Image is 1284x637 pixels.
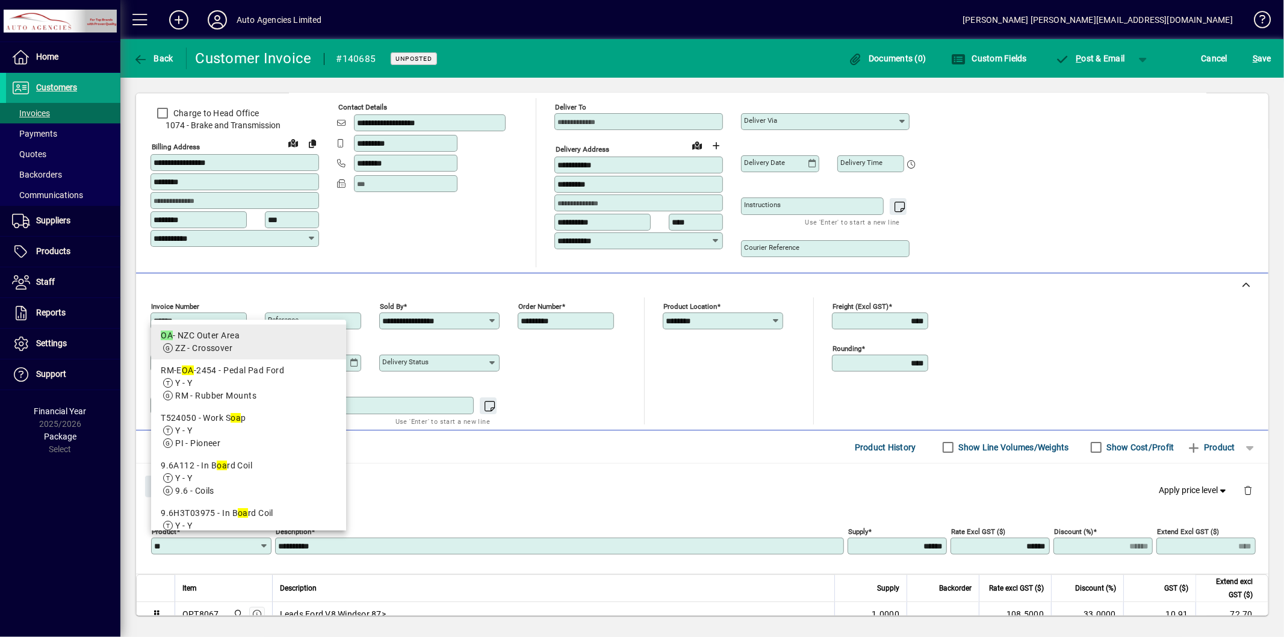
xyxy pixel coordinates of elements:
span: Package [44,432,76,441]
span: Description [280,582,317,595]
app-page-header-button: Close [142,480,189,491]
a: Reports [6,298,120,328]
span: Reports [36,308,66,317]
a: Invoices [6,103,120,123]
td: 33.0000 [1051,602,1123,626]
span: Financial Year [34,406,87,416]
span: 9.6 - Coils [175,486,214,496]
button: Save [1250,48,1274,69]
span: Item [182,582,197,595]
span: Backorders [12,170,62,179]
button: Back [130,48,176,69]
span: Payments [12,129,57,138]
button: Post & Email [1049,48,1131,69]
span: Back [133,54,173,63]
span: Close [150,477,181,497]
a: Products [6,237,120,267]
mat-label: Rounding [833,344,861,353]
span: Unposted [395,55,432,63]
button: Documents (0) [845,48,929,69]
span: Extend excl GST ($) [1203,575,1253,601]
a: Backorders [6,164,120,185]
div: 108.5000 [987,608,1044,620]
a: Payments [6,123,120,144]
span: Suppliers [36,216,70,225]
span: Product [1186,438,1235,457]
span: S [1253,54,1258,63]
span: Product History [855,438,916,457]
mat-hint: Use 'Enter' to start a new line [805,215,900,229]
mat-label: Courier Reference [744,243,799,252]
mat-label: Deliver via [744,116,777,125]
span: Discount (%) [1075,582,1116,595]
span: Customers [36,82,77,92]
mat-label: Supply [848,527,868,536]
label: Show Line Volumes/Weights [957,441,1069,453]
div: [PERSON_NAME] [PERSON_NAME][EMAIL_ADDRESS][DOMAIN_NAME] [963,10,1233,30]
span: Invoices [12,108,50,118]
span: Rangiora [230,607,244,621]
em: oa [217,461,227,470]
em: OA [161,331,173,340]
span: Products [36,246,70,256]
a: Home [6,42,120,72]
td: 72.70 [1196,602,1268,626]
a: Knowledge Base [1245,2,1269,42]
mat-label: Freight (excl GST) [833,302,889,311]
a: Communications [6,185,120,205]
button: Product [1180,437,1241,458]
div: RM-E -2454 - Pedal Pad Ford [161,364,337,377]
button: Profile [198,9,237,31]
a: Suppliers [6,206,120,236]
mat-label: Instructions [744,200,781,209]
div: #140685 [337,49,376,69]
a: Staff [6,267,120,297]
span: Quotes [12,149,46,159]
mat-label: Reference [268,315,299,324]
app-page-header-button: Back [120,48,187,69]
span: Y - Y [175,521,192,530]
span: Support [36,369,66,379]
span: ost & Email [1055,54,1125,63]
span: 1.0000 [872,608,900,620]
a: View on map [284,133,303,152]
div: OPT8067 [182,608,219,620]
mat-label: Order number [518,302,562,311]
span: Y - Y [175,426,192,435]
mat-label: Product location [663,302,717,311]
button: Add [160,9,198,31]
span: Y - Y [175,473,192,483]
mat-label: Sold by [380,302,403,311]
mat-label: Description [276,527,311,536]
a: View on map [687,135,707,155]
mat-label: Delivery status [382,358,429,366]
mat-option: 9.6A112 - In Board Coil [151,455,346,502]
div: T524050 - Work S p [161,412,337,424]
div: Auto Agencies Limited [237,10,322,30]
button: Copy to Delivery address [303,134,322,153]
span: 1074 - Brake and Transmission [150,119,319,132]
span: RM - Rubber Mounts [175,391,256,400]
button: Cancel [1199,48,1231,69]
mat-label: Invoice number [151,302,199,311]
em: oa [238,508,248,518]
button: Delete [1233,476,1262,505]
span: Cancel [1202,49,1228,68]
mat-label: Extend excl GST ($) [1157,527,1219,536]
span: Leads Ford V8 Windsor 87> [280,608,386,620]
div: Product [136,464,1268,508]
span: ave [1253,49,1271,68]
button: Choose address [707,136,726,155]
span: Settings [36,338,67,348]
label: Show Cost/Profit [1105,441,1174,453]
mat-option: OA - NZC Outer Area [151,325,346,359]
span: Supply [877,582,899,595]
td: 10.91 [1123,602,1196,626]
mat-label: Discount (%) [1054,527,1093,536]
button: Custom Fields [948,48,1030,69]
span: Rate excl GST ($) [989,582,1044,595]
span: Backorder [939,582,972,595]
span: PI - Pioneer [175,438,220,448]
span: Apply price level [1159,484,1229,497]
span: Home [36,52,58,61]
